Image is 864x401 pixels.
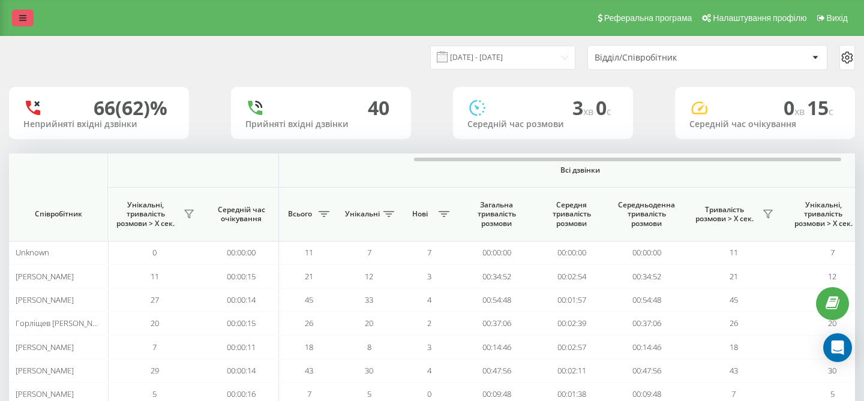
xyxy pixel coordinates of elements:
[730,247,738,258] span: 11
[459,264,534,288] td: 00:34:52
[534,335,609,358] td: 00:02:57
[609,241,684,264] td: 00:00:00
[596,95,611,120] span: 0
[285,209,315,219] span: Всього
[368,97,389,119] div: 40
[314,165,846,175] span: Всі дзвінки
[151,271,159,282] span: 11
[784,95,807,120] span: 0
[204,288,279,312] td: 00:00:14
[459,288,534,312] td: 00:54:48
[151,318,159,328] span: 20
[204,241,279,264] td: 00:00:00
[245,119,397,129] div: Прийняті вхідні дзвінки
[152,388,157,399] span: 5
[19,209,97,219] span: Співробітник
[830,247,835,258] span: 7
[16,247,49,258] span: Unknown
[305,365,313,376] span: 43
[459,312,534,335] td: 00:37:06
[572,95,596,120] span: 3
[789,200,857,228] span: Унікальні, тривалість розмови > Х сек.
[534,312,609,335] td: 00:02:39
[459,359,534,382] td: 00:47:56
[607,105,611,118] span: c
[609,288,684,312] td: 00:54:48
[16,342,74,352] span: [PERSON_NAME]
[305,294,313,305] span: 45
[468,200,525,228] span: Загальна тривалість розмови
[151,365,159,376] span: 29
[609,264,684,288] td: 00:34:52
[829,105,833,118] span: c
[305,342,313,352] span: 18
[827,13,848,23] span: Вихід
[730,342,738,352] span: 18
[204,359,279,382] td: 00:00:14
[427,342,431,352] span: 3
[823,333,852,362] div: Open Intercom Messenger
[427,294,431,305] span: 4
[427,271,431,282] span: 3
[609,359,684,382] td: 00:47:56
[609,335,684,358] td: 00:14:46
[690,205,759,224] span: Тривалість розмови > Х сек.
[595,53,738,63] div: Відділ/Співробітник
[543,200,600,228] span: Середня тривалість розмови
[828,271,836,282] span: 12
[807,95,833,120] span: 15
[365,271,373,282] span: 12
[367,388,371,399] span: 5
[828,318,836,328] span: 20
[427,318,431,328] span: 2
[467,119,619,129] div: Середній час розмови
[427,365,431,376] span: 4
[730,365,738,376] span: 43
[604,13,692,23] span: Реферальна програма
[345,209,380,219] span: Унікальні
[427,388,431,399] span: 0
[365,318,373,328] span: 20
[828,365,836,376] span: 30
[365,294,373,305] span: 33
[367,247,371,258] span: 7
[23,119,175,129] div: Неприйняті вхідні дзвінки
[534,288,609,312] td: 00:01:57
[307,388,311,399] span: 7
[152,247,157,258] span: 0
[367,342,371,352] span: 8
[16,388,74,399] span: [PERSON_NAME]
[213,205,269,224] span: Середній час очікування
[204,264,279,288] td: 00:00:15
[830,388,835,399] span: 5
[618,200,675,228] span: Середньоденна тривалість розмови
[16,294,74,305] span: [PERSON_NAME]
[730,318,738,328] span: 26
[713,13,806,23] span: Налаштування профілю
[459,241,534,264] td: 00:00:00
[16,318,110,328] span: Горліщев [PERSON_NAME]
[111,200,180,228] span: Унікальні, тривалість розмови > Х сек.
[16,365,74,376] span: [PERSON_NAME]
[16,271,74,282] span: [PERSON_NAME]
[730,271,738,282] span: 21
[583,105,596,118] span: хв
[689,119,841,129] div: Середній час очікування
[305,271,313,282] span: 21
[534,264,609,288] td: 00:02:54
[609,312,684,335] td: 00:37:06
[405,209,435,219] span: Нові
[730,294,738,305] span: 45
[427,247,431,258] span: 7
[534,241,609,264] td: 00:00:00
[305,318,313,328] span: 26
[204,312,279,335] td: 00:00:15
[365,365,373,376] span: 30
[731,388,736,399] span: 7
[534,359,609,382] td: 00:02:11
[305,247,313,258] span: 11
[459,335,534,358] td: 00:14:46
[794,105,807,118] span: хв
[94,97,167,119] div: 66 (62)%
[151,294,159,305] span: 27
